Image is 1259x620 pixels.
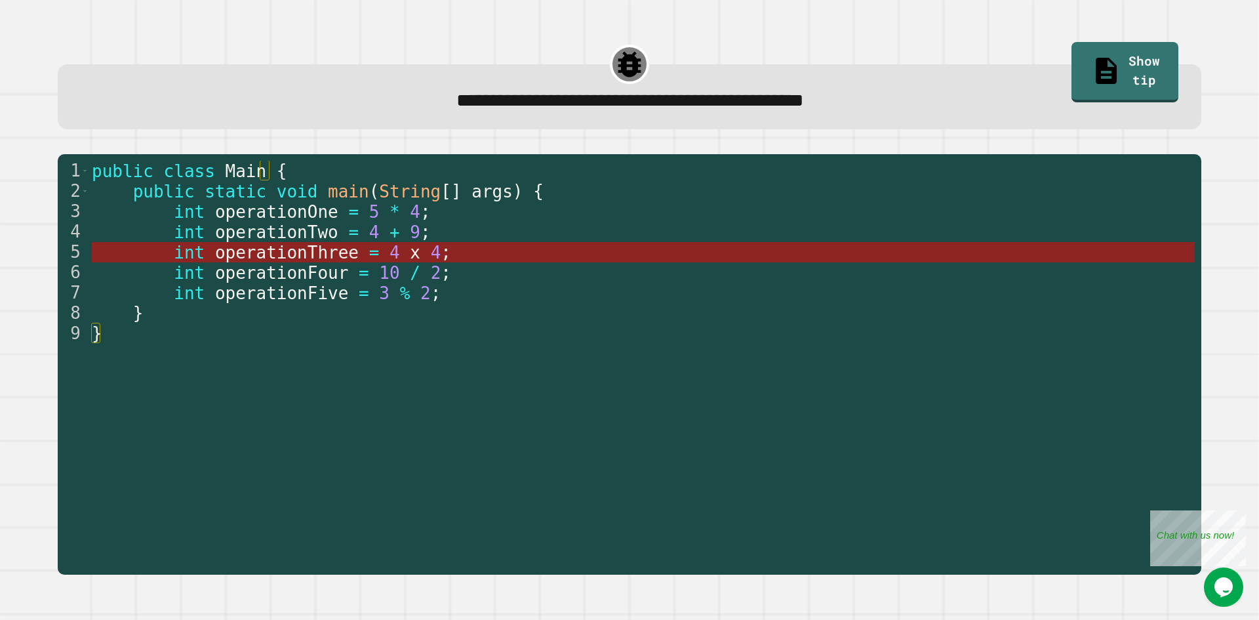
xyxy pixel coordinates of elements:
[1150,510,1246,566] iframe: chat widget
[163,161,214,181] span: class
[390,222,400,242] span: +
[214,202,338,222] span: operationOne
[379,263,399,283] span: 10
[58,242,89,262] div: 5
[420,283,431,303] span: 2
[379,182,441,201] span: String
[430,243,441,262] span: 4
[205,182,266,201] span: static
[348,202,359,222] span: =
[471,182,513,201] span: args
[225,161,266,181] span: Main
[390,243,400,262] span: 4
[58,323,89,344] div: 9
[174,243,205,262] span: int
[132,182,194,201] span: public
[214,263,348,283] span: operationFour
[348,222,359,242] span: =
[369,222,379,242] span: 4
[369,243,379,262] span: =
[174,263,205,283] span: int
[410,222,420,242] span: 9
[81,161,89,181] span: Toggle code folding, rows 1 through 9
[430,263,441,283] span: 2
[58,181,89,201] div: 2
[174,202,205,222] span: int
[58,222,89,242] div: 4
[214,222,338,242] span: operationTwo
[92,161,153,181] span: public
[399,283,410,303] span: %
[58,161,89,181] div: 1
[379,283,390,303] span: 3
[410,202,420,222] span: 4
[174,283,205,303] span: int
[214,243,358,262] span: operationThree
[81,181,89,201] span: Toggle code folding, rows 2 through 8
[410,263,420,283] span: /
[58,283,89,303] div: 7
[276,182,317,201] span: void
[410,243,420,262] span: x
[328,182,369,201] span: main
[359,263,369,283] span: =
[58,262,89,283] div: 6
[174,222,205,242] span: int
[58,201,89,222] div: 3
[369,202,379,222] span: 5
[1071,42,1178,102] a: Show tip
[214,283,348,303] span: operationFive
[58,303,89,323] div: 8
[359,283,369,303] span: =
[1204,568,1246,607] iframe: chat widget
